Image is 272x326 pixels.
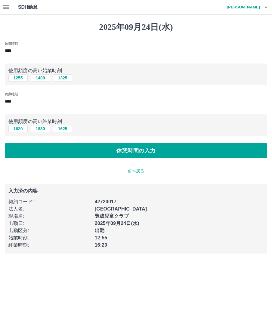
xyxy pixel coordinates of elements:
[5,143,267,158] button: 休憩時間の入力
[5,168,267,174] p: 前へ戻る
[95,228,104,233] b: 出勤
[5,41,17,46] label: 始業時刻
[8,220,91,227] p: 出勤日 :
[8,189,264,193] p: 入力済の内容
[53,125,72,132] button: 1625
[31,74,50,81] button: 1400
[8,125,28,132] button: 1620
[8,227,91,234] p: 出勤区分 :
[95,214,129,219] b: 豊成児童クラブ
[95,206,147,211] b: [GEOGRAPHIC_DATA]
[8,241,91,249] p: 終業時刻 :
[95,221,139,226] b: 2025年09月24日(水)
[31,125,50,132] button: 1830
[5,92,17,97] label: 終業時刻
[53,74,72,81] button: 1325
[8,205,91,213] p: 法人名 :
[8,234,91,241] p: 始業時刻 :
[8,213,91,220] p: 現場名 :
[8,198,91,205] p: 契約コード :
[8,118,264,125] p: 使用頻度の高い終業時刻
[95,235,107,240] b: 12:55
[8,67,264,74] p: 使用頻度の高い始業時刻
[95,199,116,204] b: 42720017
[8,74,28,81] button: 1255
[95,242,107,248] b: 16:20
[5,22,267,32] h1: 2025年09月24日(水)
